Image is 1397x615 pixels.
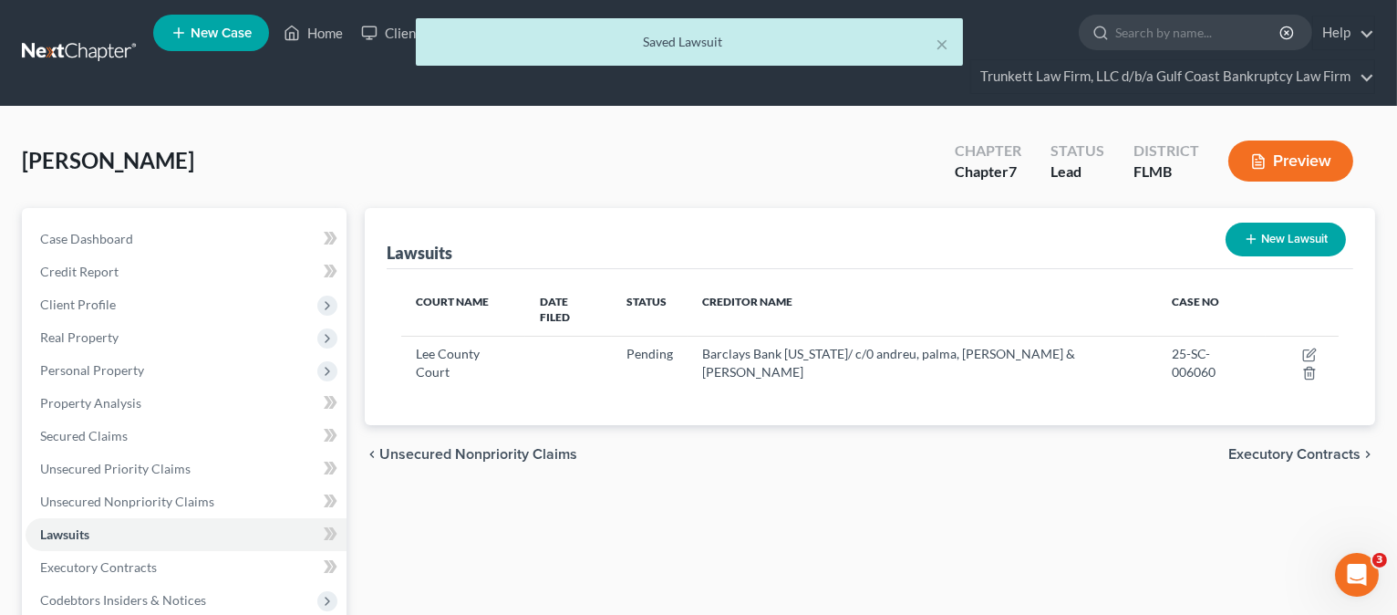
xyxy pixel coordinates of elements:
[40,428,128,443] span: Secured Claims
[22,147,194,173] span: [PERSON_NAME]
[1335,553,1379,597] iframe: Intercom live chat
[1009,162,1017,180] span: 7
[274,16,352,49] a: Home
[26,518,347,551] a: Lawsuits
[971,60,1374,93] a: Trunkett Law Firm, LLC d/b/a Gulf Coast Bankruptcy Law Firm
[1050,162,1104,182] div: Lead
[416,346,480,380] span: Lee County Court
[352,16,471,49] a: Client Portal
[1361,447,1375,462] i: chevron_right
[387,242,452,264] div: Lawsuits
[40,461,191,476] span: Unsecured Priority Claims
[1173,295,1220,308] span: Case No
[40,395,141,411] span: Property Analysis
[471,16,610,49] a: Directory Cases
[1228,447,1375,462] button: Executory Contracts chevron_right
[379,447,577,462] span: Unsecured Nonpriority Claims
[540,295,570,324] span: Date Filed
[26,387,347,420] a: Property Analysis
[1372,553,1387,568] span: 3
[1313,16,1374,49] a: Help
[40,592,206,608] span: Codebtors Insiders & Notices
[1228,141,1353,182] button: Preview
[1050,141,1104,162] div: Status
[40,559,157,575] span: Executory Contracts
[936,33,948,55] button: ×
[40,362,144,378] span: Personal Property
[1133,141,1199,162] div: District
[1226,223,1346,256] button: New Lawsuit
[702,295,792,308] span: Creditor Name
[40,297,116,312] span: Client Profile
[26,420,347,453] a: Secured Claims
[626,295,667,308] span: Status
[26,223,347,255] a: Case Dashboard
[626,346,673,361] span: Pending
[365,447,379,462] i: chevron_left
[26,485,347,518] a: Unsecured Nonpriority Claims
[430,33,948,51] div: Saved Lawsuit
[365,447,577,462] button: chevron_left Unsecured Nonpriority Claims
[26,255,347,288] a: Credit Report
[1133,162,1199,182] div: FLMB
[416,295,489,308] span: Court Name
[702,346,1075,380] span: Barclays Bank [US_STATE]/ c/0 andreu, palma, [PERSON_NAME] & [PERSON_NAME]
[1228,447,1361,462] span: Executory Contracts
[955,162,1021,182] div: Chapter
[40,231,133,246] span: Case Dashboard
[26,551,347,584] a: Executory Contracts
[610,16,713,49] a: DebtorCC
[40,329,119,345] span: Real Property
[26,453,347,485] a: Unsecured Priority Claims
[40,526,89,542] span: Lawsuits
[40,494,214,509] span: Unsecured Nonpriority Claims
[1115,16,1282,49] input: Search by name...
[40,264,119,279] span: Credit Report
[1173,346,1216,380] span: 25-SC-006060
[955,141,1021,162] div: Chapter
